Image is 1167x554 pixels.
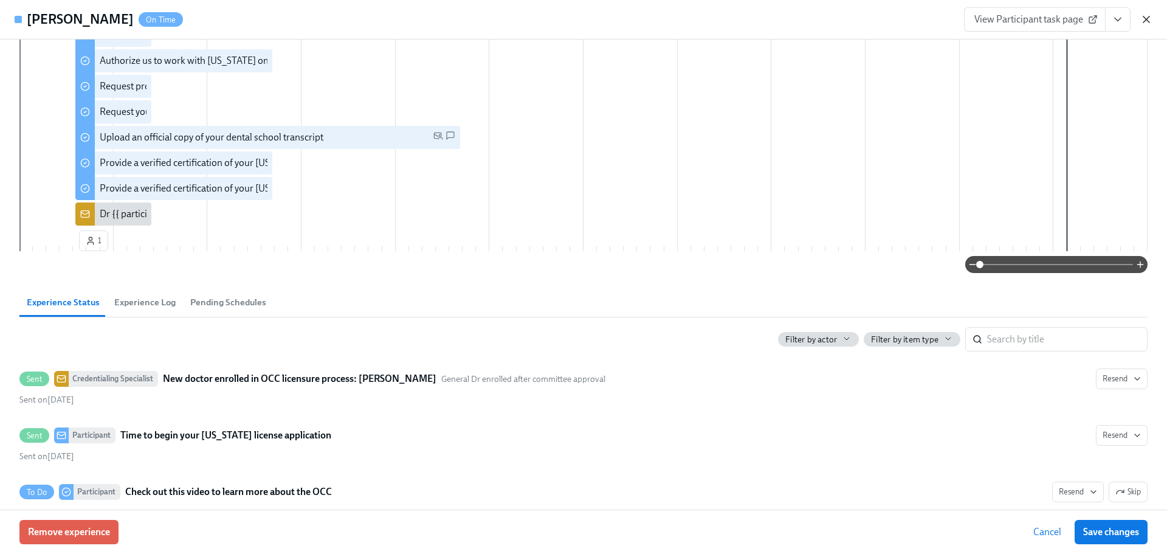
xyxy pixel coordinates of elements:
div: Provide a verified certification of your [US_STATE] state license [100,182,356,195]
div: Participant [74,484,120,500]
input: Search by title [987,327,1148,351]
strong: Time to begin your [US_STATE] license application [120,428,331,443]
span: Personal Email [433,131,443,145]
span: Sent [19,431,49,440]
div: • [19,507,131,519]
button: SentCredentialing SpecialistNew doctor enrolled in OCC licensure process: [PERSON_NAME]General Dr... [1096,369,1148,389]
div: Provide a verified certification of your [US_STATE] state license [100,156,356,170]
span: View Participant task page [974,13,1095,26]
button: SentParticipantTime to begin your [US_STATE] license applicationSent on[DATE] [1096,425,1148,446]
div: Upload an official copy of your dental school transcript [100,131,323,144]
button: To DoParticipantCheck out this video to learn more about the OCCSkipStarted on[DATE] •Due[DATE] P... [1052,482,1104,502]
span: Thursday, October 2nd 2025, 5:31 pm [19,451,74,462]
div: Request proof of your {{ participant.regionalExamPassed }} test scores [100,80,390,93]
a: View Participant task page [964,7,1106,32]
strong: New doctor enrolled in OCC licensure process: [PERSON_NAME] [163,372,436,386]
div: Request your JCDNE scores [100,105,215,119]
span: Cancel [1033,526,1061,538]
button: Cancel [1025,520,1070,544]
span: Resend [1103,429,1141,441]
span: Sent [19,375,49,384]
span: Filter by item type [871,334,938,345]
div: Credentialing Specialist [69,371,158,387]
span: On Time [139,15,183,24]
button: Save changes [1075,520,1148,544]
span: Experience Log [114,296,176,310]
span: To Do [19,488,54,497]
span: SMS [446,131,455,145]
span: Save changes [1083,526,1139,538]
div: Participant [69,428,115,443]
span: Thursday, October 2nd 2025, 5:31 pm [19,508,84,518]
button: 1 [79,230,108,251]
button: To DoParticipantCheck out this video to learn more about the OCCResendStarted on[DATE] •Due[DATE]... [1109,482,1148,502]
button: Remove experience [19,520,119,544]
span: Skip [1115,486,1141,498]
strong: Check out this video to learn more about the OCC [125,485,332,499]
span: 1 [86,235,102,247]
button: View task page [1105,7,1131,32]
span: Experience Status [27,296,100,310]
button: Filter by actor [778,332,859,347]
span: Sunday, October 12th 2025, 1:00 pm [89,508,131,518]
div: Authorize us to work with [US_STATE] on your behalf [100,54,317,68]
button: Filter by item type [864,332,960,347]
span: Resend [1059,486,1097,498]
span: Resend [1103,373,1141,385]
h4: [PERSON_NAME] [27,10,134,29]
span: Pending Schedules [190,296,266,310]
span: This message uses the "General Dr enrolled after committee approval" audience [441,373,605,385]
span: Thursday, October 2nd 2025, 5:31 pm [19,395,74,405]
span: Remove experience [28,526,110,538]
span: Filter by actor [785,334,837,345]
div: Dr {{ participant.fullName }} sent [US_STATE] licensing requirements [100,207,384,221]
